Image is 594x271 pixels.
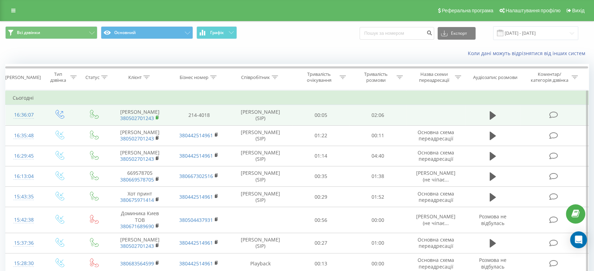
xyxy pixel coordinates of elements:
div: Назва схеми переадресації [415,71,453,83]
div: Коментар/категорія дзвінка [529,71,570,83]
a: 380442514961 [179,260,213,267]
span: Розмова не відбулась [479,213,506,226]
button: Основний [101,26,193,39]
td: 00:05 [292,105,349,125]
a: 380675971414 [120,197,154,203]
td: Основна схема переадресації [406,233,465,253]
input: Пошук за номером [360,27,434,40]
div: 15:28:30 [13,257,35,270]
td: 669578705 [110,166,169,186]
td: Сьогодні [6,91,589,105]
div: 15:37:36 [13,236,35,250]
a: 380502701243 [120,243,154,249]
button: Експорт [438,27,476,40]
div: Клієнт [128,74,142,80]
td: [PERSON_NAME] [110,125,169,146]
td: Основна схема переадресації [406,125,465,146]
td: [PERSON_NAME] (SIP) [228,233,292,253]
td: [PERSON_NAME] (SIP) [228,105,292,125]
div: 15:42:38 [13,213,35,227]
div: Тип дзвінка [48,71,69,83]
a: 380502701243 [120,135,154,142]
a: 380504437931 [179,217,213,223]
td: 00:27 [292,233,349,253]
a: 380442514961 [179,132,213,139]
a: 380671689690 [120,223,154,230]
td: [PERSON_NAME] (SIP) [228,146,292,166]
a: 380442514961 [179,193,213,200]
a: 380667302516 [179,173,213,179]
div: 16:36:07 [13,108,35,122]
span: Реферальна програма [442,8,493,13]
a: 380502701243 [120,156,154,162]
div: 15:43:35 [13,190,35,204]
td: 01:00 [349,233,406,253]
div: Бізнес номер [180,74,208,80]
span: Налаштування профілю [505,8,560,13]
td: [PERSON_NAME] (SIP) [228,166,292,186]
span: Розмова не відбулась [479,257,506,270]
div: Open Intercom Messenger [570,231,587,248]
td: 214-4018 [169,105,228,125]
div: [PERSON_NAME] [5,74,41,80]
td: [PERSON_NAME] [110,146,169,166]
button: Всі дзвінки [5,26,97,39]
button: Графік [196,26,237,39]
div: 16:13:04 [13,170,35,183]
span: Вихід [572,8,585,13]
td: Доминика Киев ТОВ [110,207,169,233]
div: Статус [85,74,99,80]
td: Хот принт [110,187,169,207]
div: Аудіозапис розмови [473,74,517,80]
span: Всі дзвінки [17,30,40,35]
td: 01:22 [292,125,349,146]
a: 380442514961 [179,152,213,159]
td: [PERSON_NAME] [110,233,169,253]
a: 380502701243 [120,115,154,121]
td: [PERSON_NAME] [110,105,169,125]
td: 00:35 [292,166,349,186]
td: 01:52 [349,187,406,207]
div: 16:29:45 [13,149,35,163]
td: [PERSON_NAME] (SIP) [228,125,292,146]
a: 380442514961 [179,239,213,246]
td: [PERSON_NAME] (SIP) [228,187,292,207]
td: 01:38 [349,166,406,186]
a: Коли дані можуть відрізнятися вiд інших систем [468,50,589,57]
span: [PERSON_NAME] (не чіпає... [416,213,456,226]
td: Основна схема переадресації [406,187,465,207]
span: [PERSON_NAME] (не чіпає... [416,170,456,183]
td: 00:56 [292,207,349,233]
div: Тривалість очікування [300,71,338,83]
a: 380669578705 [120,176,154,183]
div: 16:35:48 [13,129,35,143]
td: 00:00 [349,207,406,233]
td: 00:11 [349,125,406,146]
td: 01:14 [292,146,349,166]
span: Графік [210,30,224,35]
div: Співробітник [241,74,270,80]
td: 00:29 [292,187,349,207]
td: 02:06 [349,105,406,125]
td: 04:40 [349,146,406,166]
a: 380683564599 [120,260,154,267]
td: Основна схема переадресації [406,146,465,166]
div: Тривалість розмови [357,71,395,83]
